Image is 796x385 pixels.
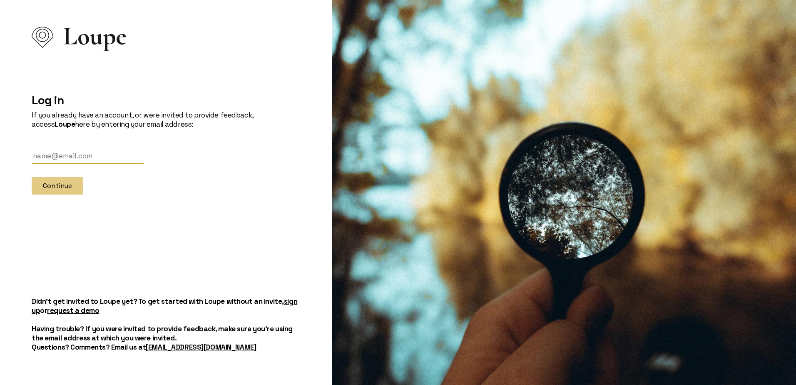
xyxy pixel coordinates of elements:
h5: Didn't get invited to Loupe yet? To get started with Loupe without an invite, or Having trouble? ... [32,297,300,352]
span: Loupe [63,32,127,41]
img: Loupe Logo [32,27,53,48]
a: sign up [32,297,297,315]
strong: Loupe [55,120,75,129]
a: [EMAIL_ADDRESS][DOMAIN_NAME] [146,342,256,352]
a: request a demo [47,306,99,315]
p: If you already have an account, or were invited to provide feedback, access here by entering your... [32,110,300,129]
h2: Log in [32,93,300,107]
button: Continue [32,177,83,195]
input: Email Address [32,149,144,164]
